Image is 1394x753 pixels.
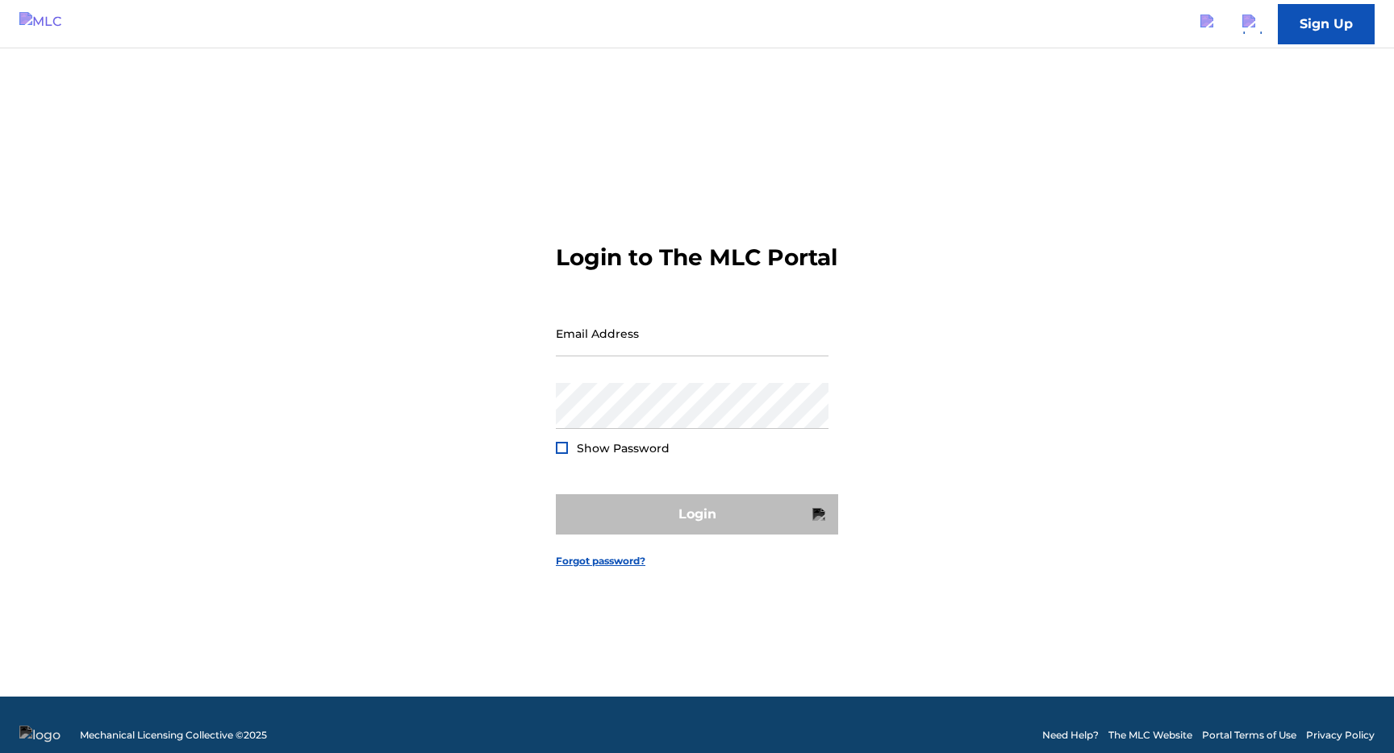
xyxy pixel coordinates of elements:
img: MLC Logo [19,12,81,35]
span: Show Password [577,441,670,456]
a: Privacy Policy [1306,728,1375,743]
div: Help [1236,8,1268,40]
img: logo [19,726,61,745]
a: Need Help? [1042,728,1099,743]
span: Mechanical Licensing Collective © 2025 [80,728,267,743]
a: The MLC Website [1108,728,1192,743]
img: search [1200,15,1220,34]
a: Sign Up [1278,4,1375,44]
a: Portal Terms of Use [1202,728,1296,743]
h3: Login to The MLC Portal [556,243,837,272]
a: Forgot password? [556,554,645,568]
img: help [1242,15,1262,34]
a: Public Search [1194,8,1226,40]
